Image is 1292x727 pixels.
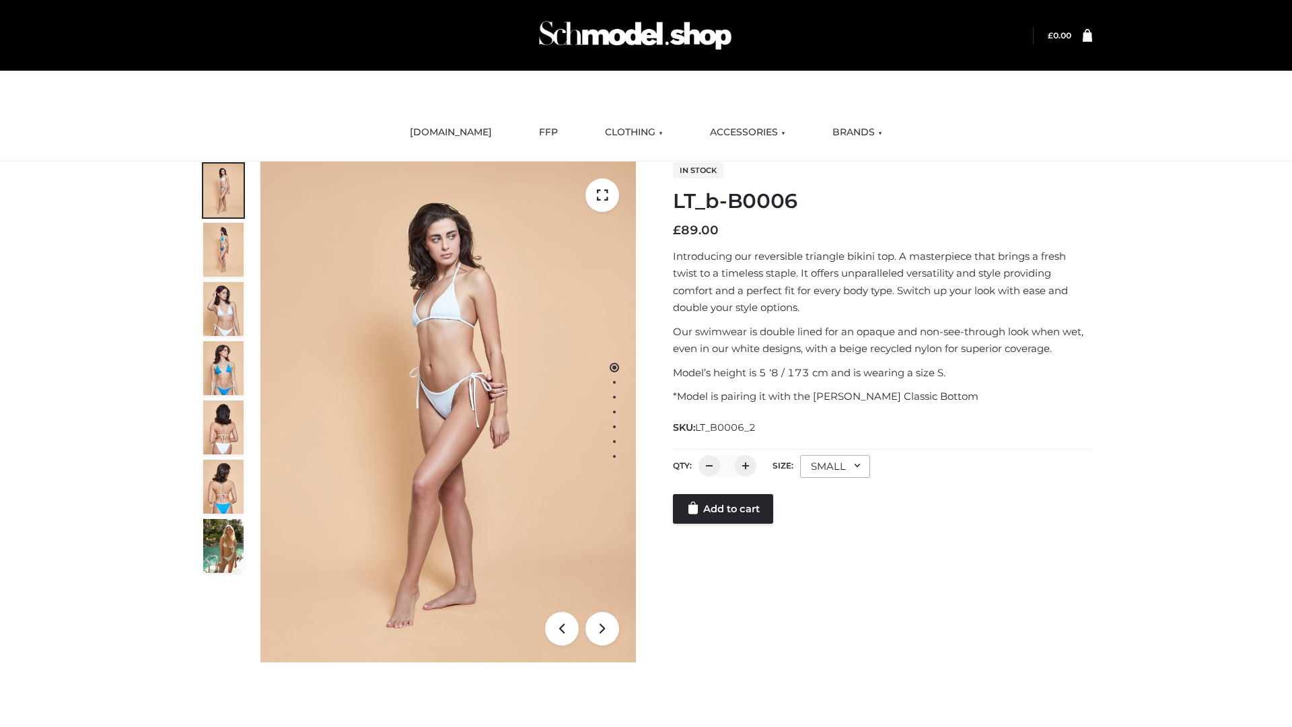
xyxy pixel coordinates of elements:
[203,401,244,454] img: ArielClassicBikiniTop_CloudNine_AzureSky_OW114ECO_7-scaled.jpg
[673,223,681,238] span: £
[673,460,692,471] label: QTY:
[1048,30,1071,40] a: £0.00
[203,341,244,395] img: ArielClassicBikiniTop_CloudNine_AzureSky_OW114ECO_4-scaled.jpg
[529,118,568,147] a: FFP
[673,162,723,178] span: In stock
[400,118,502,147] a: [DOMAIN_NAME]
[203,282,244,336] img: ArielClassicBikiniTop_CloudNine_AzureSky_OW114ECO_3-scaled.jpg
[1048,30,1053,40] span: £
[800,455,870,478] div: SMALL
[773,460,793,471] label: Size:
[595,118,673,147] a: CLOTHING
[1048,30,1071,40] bdi: 0.00
[673,323,1092,357] p: Our swimwear is double lined for an opaque and non-see-through look when wet, even in our white d...
[203,460,244,514] img: ArielClassicBikiniTop_CloudNine_AzureSky_OW114ECO_8-scaled.jpg
[695,421,756,434] span: LT_B0006_2
[203,223,244,277] img: ArielClassicBikiniTop_CloudNine_AzureSky_OW114ECO_2-scaled.jpg
[673,419,757,436] span: SKU:
[673,223,719,238] bdi: 89.00
[260,162,636,662] img: LT_b-B0006
[673,189,1092,213] h1: LT_b-B0006
[673,248,1092,316] p: Introducing our reversible triangle bikini top. A masterpiece that brings a fresh twist to a time...
[822,118,892,147] a: BRANDS
[700,118,795,147] a: ACCESSORIES
[203,164,244,217] img: ArielClassicBikiniTop_CloudNine_AzureSky_OW114ECO_1-scaled.jpg
[673,494,773,524] a: Add to cart
[673,364,1092,382] p: Model’s height is 5 ‘8 / 173 cm and is wearing a size S.
[203,519,244,573] img: Arieltop_CloudNine_AzureSky2.jpg
[534,9,736,62] img: Schmodel Admin 964
[673,388,1092,405] p: *Model is pairing it with the [PERSON_NAME] Classic Bottom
